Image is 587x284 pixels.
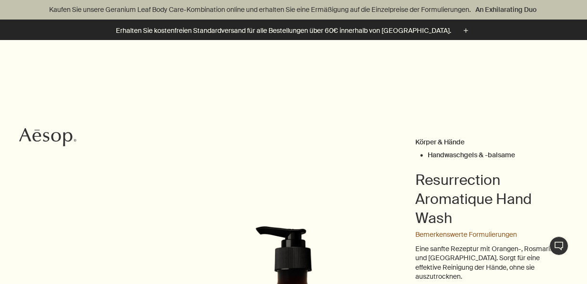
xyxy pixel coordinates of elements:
h1: Resurrection Aromatique Hand Wash [415,171,562,228]
svg: Aesop [19,128,76,147]
a: Handwaschgels & -balsame [428,151,515,155]
button: Erhalten Sie kostenfreien Standardversand für alle Bestellungen über 60€ innerhalb von [GEOGRAPHI... [116,25,471,36]
p: Kaufen Sie unsere Geranium Leaf Body Care-Kombination online und erhalten Sie eine Ermäßigung auf... [10,5,577,15]
p: Eine sanfte Rezeptur mit Orangen-, Rosmarin- und [GEOGRAPHIC_DATA]. Sorgt für eine effektive Rein... [415,244,562,282]
p: Erhalten Sie kostenfreien Standardversand für alle Bestellungen über 60€ innerhalb von [GEOGRAPHI... [116,26,451,36]
a: Aesop [17,125,79,152]
a: Körper & Hände [415,138,464,142]
button: Live-Support Chat [549,236,568,255]
a: An Exhilarating Duo [474,4,538,15]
